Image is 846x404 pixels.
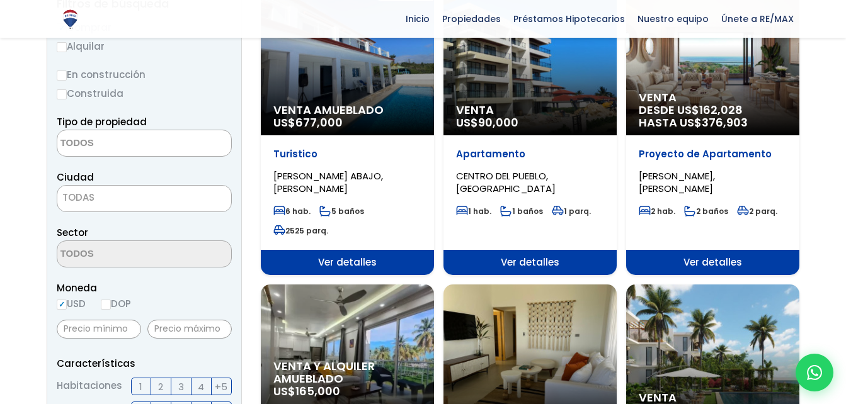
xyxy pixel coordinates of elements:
[319,206,364,216] span: 5 baños
[456,206,491,216] span: 1 hab.
[273,360,421,385] span: Venta y alquiler amueblado
[639,169,715,195] span: [PERSON_NAME], [PERSON_NAME]
[399,9,436,28] span: Inicio
[699,102,743,118] span: 162,028
[552,206,591,216] span: 1 parq.
[702,115,748,130] span: 376,903
[261,250,434,275] span: Ver detalles
[295,383,340,399] span: 165,000
[631,9,715,28] span: Nuestro equipo
[57,226,88,239] span: Sector
[456,115,518,130] span: US$
[715,9,800,28] span: Únete a RE/MAX
[684,206,728,216] span: 2 baños
[436,9,507,28] span: Propiedades
[57,171,94,184] span: Ciudad
[178,379,184,395] span: 3
[273,206,311,216] span: 6 hab.
[639,116,787,129] span: HASTA US$
[59,8,81,30] img: Logo de REMAX
[57,86,232,101] label: Construida
[57,130,180,157] textarea: Search
[478,115,518,130] span: 90,000
[147,320,232,339] input: Precio máximo
[456,104,604,116] span: Venta
[57,67,232,82] label: En construcción
[57,296,86,311] label: USD
[443,250,617,275] span: Ver detalles
[57,42,67,52] input: Alquilar
[57,189,231,206] span: TODAS
[639,148,787,160] p: Proyecto de Apartamento
[57,115,147,128] span: Tipo de propiedad
[158,379,163,395] span: 2
[273,115,343,130] span: US$
[639,206,675,216] span: 2 hab.
[57,89,67,99] input: Construida
[273,383,340,399] span: US$
[57,300,67,310] input: USD
[57,356,232,371] p: Características
[62,191,94,204] span: TODAS
[456,148,604,160] p: Apartamento
[57,280,232,296] span: Moneda
[639,391,787,404] span: Venta
[626,250,799,275] span: Ver detalles
[215,379,227,395] span: +5
[101,300,111,310] input: DOP
[639,91,787,104] span: Venta
[101,296,131,311] label: DOP
[273,104,421,116] span: Venta Amueblado
[57,70,67,81] input: En construcción
[639,104,787,129] span: DESDE US$
[295,115,343,130] span: 677,000
[198,379,204,395] span: 4
[57,378,122,395] span: Habitaciones
[273,225,328,236] span: 2525 parq.
[139,379,142,395] span: 1
[507,9,631,28] span: Préstamos Hipotecarios
[737,206,777,216] span: 2 parq.
[273,169,383,195] span: [PERSON_NAME] ABAJO, [PERSON_NAME]
[57,241,180,268] textarea: Search
[57,38,232,54] label: Alquilar
[500,206,543,216] span: 1 baños
[273,148,421,160] p: Turistico
[57,185,232,212] span: TODAS
[57,320,141,339] input: Precio mínimo
[456,169,556,195] span: CENTRO DEL PUEBLO, [GEOGRAPHIC_DATA]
